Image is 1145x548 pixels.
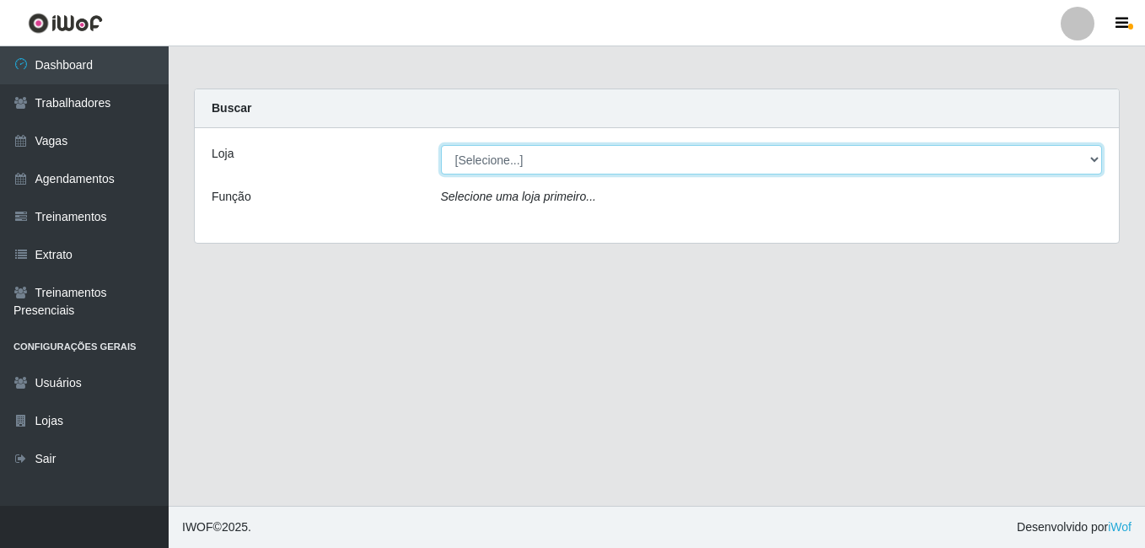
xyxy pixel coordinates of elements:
[212,188,251,206] label: Função
[212,145,234,163] label: Loja
[182,520,213,534] span: IWOF
[182,518,251,536] span: © 2025 .
[1108,520,1132,534] a: iWof
[1017,518,1132,536] span: Desenvolvido por
[212,101,251,115] strong: Buscar
[28,13,103,34] img: CoreUI Logo
[441,190,596,203] i: Selecione uma loja primeiro...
